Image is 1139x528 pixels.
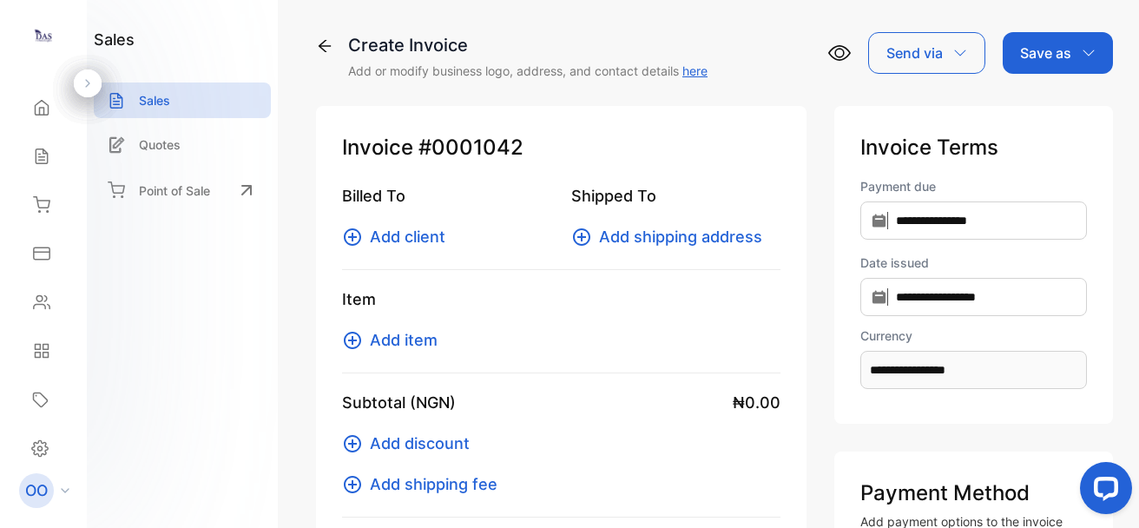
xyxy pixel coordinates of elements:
p: Invoice Terms [860,132,1087,163]
span: Add client [370,225,445,248]
img: logo [30,23,56,49]
span: Add shipping address [599,225,762,248]
span: #0001042 [418,132,523,163]
div: Create Invoice [348,32,708,58]
p: Point of Sale [139,181,210,200]
span: ₦0.00 [733,391,780,414]
p: Subtotal (NGN) [342,391,456,414]
h1: sales [94,28,135,51]
p: Sales [139,91,170,109]
p: OO [25,479,48,502]
iframe: LiveChat chat widget [1066,455,1139,528]
p: Payment Method [860,478,1087,509]
a: Sales [94,82,271,118]
span: Add discount [370,432,470,455]
p: Save as [1020,43,1071,63]
button: Add discount [342,432,480,455]
a: Quotes [94,127,271,162]
button: Send via [868,32,985,74]
a: here [682,63,708,78]
button: Add client [342,225,456,248]
p: Add or modify business logo, address, and contact details [348,62,708,80]
p: Shipped To [571,184,780,208]
p: Billed To [342,184,550,208]
label: Currency [860,327,1087,345]
p: Invoice [342,132,780,163]
p: Send via [886,43,943,63]
label: Payment due [860,177,1087,195]
span: Add shipping fee [370,472,497,496]
p: Item [342,287,780,311]
a: Point of Sale [94,171,271,209]
button: Save as [1003,32,1113,74]
label: Date issued [860,254,1087,272]
p: Quotes [139,135,181,154]
button: Add item [342,328,448,352]
button: Add shipping fee [342,472,508,496]
button: Add shipping address [571,225,773,248]
span: Add item [370,328,438,352]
